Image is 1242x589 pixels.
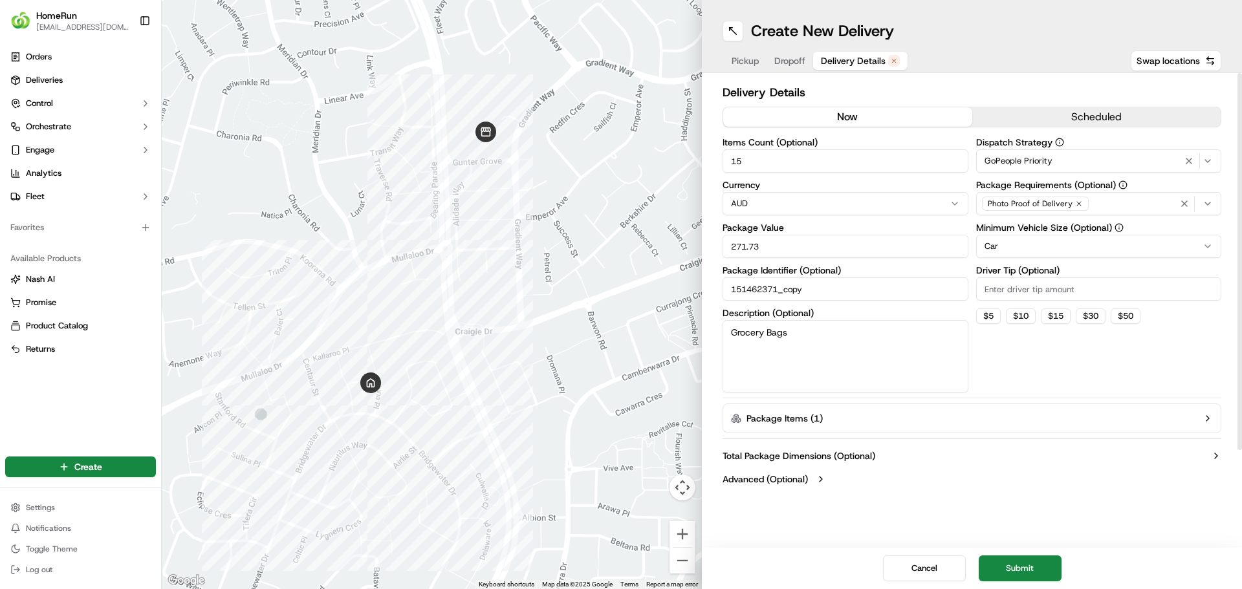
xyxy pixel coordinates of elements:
[5,93,156,114] button: Control
[979,555,1062,581] button: Submit
[1115,223,1124,232] button: Minimum Vehicle Size (Optional)
[976,277,1222,301] input: Enter driver tip amount
[646,581,698,588] a: Report a map error
[751,21,894,41] h1: Create New Delivery
[5,519,156,537] button: Notifications
[976,149,1222,173] button: GoPeople Priority
[620,581,638,588] a: Terms (opens in new tab)
[542,581,613,588] span: Map data ©2025 Google
[972,107,1221,127] button: scheduled
[976,180,1222,189] label: Package Requirements (Optional)
[723,107,972,127] button: now
[26,564,52,575] span: Log out
[26,502,55,513] span: Settings
[5,269,156,290] button: Nash AI
[723,320,968,392] textarea: Grocery Bags
[165,572,208,589] img: Google
[36,9,77,22] button: HomeRun
[1006,308,1036,324] button: $10
[1131,50,1221,71] button: Swap locations
[723,449,1221,462] button: Total Package Dimensions (Optional)
[74,460,102,473] span: Create
[26,343,55,355] span: Returns
[10,273,151,285] a: Nash AI
[723,235,968,258] input: Enter package value
[26,320,88,332] span: Product Catalog
[5,217,156,238] div: Favorites
[5,47,156,67] a: Orders
[988,198,1073,209] span: Photo Proof of Delivery
[1076,308,1106,324] button: $30
[732,54,759,67] span: Pickup
[26,544,78,554] span: Toggle Theme
[5,140,156,160] button: Engage
[723,138,968,147] label: Items Count (Optional)
[774,54,805,67] span: Dropoff
[1137,54,1200,67] span: Swap locations
[10,320,151,332] a: Product Catalog
[723,83,1221,102] h2: Delivery Details
[10,10,31,31] img: HomeRun
[1118,180,1128,189] button: Package Requirements (Optional)
[5,540,156,558] button: Toggle Theme
[883,555,966,581] button: Cancel
[5,70,156,91] a: Deliveries
[723,180,968,189] label: Currency
[976,266,1222,275] label: Driver Tip (Optional)
[746,412,823,425] label: Package Items ( 1 )
[670,521,695,547] button: Zoom in
[5,498,156,517] button: Settings
[26,144,54,156] span: Engage
[5,292,156,313] button: Promise
[976,138,1222,147] label: Dispatch Strategy
[723,277,968,301] input: Enter package identifier
[5,316,156,336] button: Product Catalog
[26,273,55,285] span: Nash AI
[821,54,886,67] span: Delivery Details
[5,186,156,207] button: Fleet
[26,51,52,63] span: Orders
[1055,138,1064,147] button: Dispatch Strategy
[479,580,534,589] button: Keyboard shortcuts
[165,572,208,589] a: Open this area in Google Maps (opens a new window)
[5,248,156,269] div: Available Products
[5,116,156,137] button: Orchestrate
[723,403,1221,433] button: Package Items (1)
[723,223,968,232] label: Package Value
[1111,308,1140,324] button: $50
[723,449,875,462] label: Total Package Dimensions (Optional)
[26,121,71,133] span: Orchestrate
[10,343,151,355] a: Returns
[36,22,129,32] button: [EMAIL_ADDRESS][DOMAIN_NAME]
[976,223,1222,232] label: Minimum Vehicle Size (Optional)
[26,523,71,533] span: Notifications
[976,192,1222,215] button: Photo Proof of Delivery
[5,339,156,359] button: Returns
[723,473,1221,486] button: Advanced (Optional)
[985,155,1052,167] span: GoPeople Priority
[5,5,134,36] button: HomeRunHomeRun[EMAIL_ADDRESS][DOMAIN_NAME]
[5,163,156,184] a: Analytics
[670,548,695,573] button: Zoom out
[5,456,156,477] button: Create
[976,308,1001,324] button: $5
[26,191,45,202] span: Fleet
[1041,308,1071,324] button: $15
[723,266,968,275] label: Package Identifier (Optional)
[10,297,151,308] a: Promise
[26,74,63,86] span: Deliveries
[723,149,968,173] input: Enter number of items
[723,473,808,486] label: Advanced (Optional)
[670,475,695,500] button: Map camera controls
[26,297,56,308] span: Promise
[26,98,53,109] span: Control
[26,167,61,179] span: Analytics
[5,561,156,579] button: Log out
[723,308,968,317] label: Description (Optional)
